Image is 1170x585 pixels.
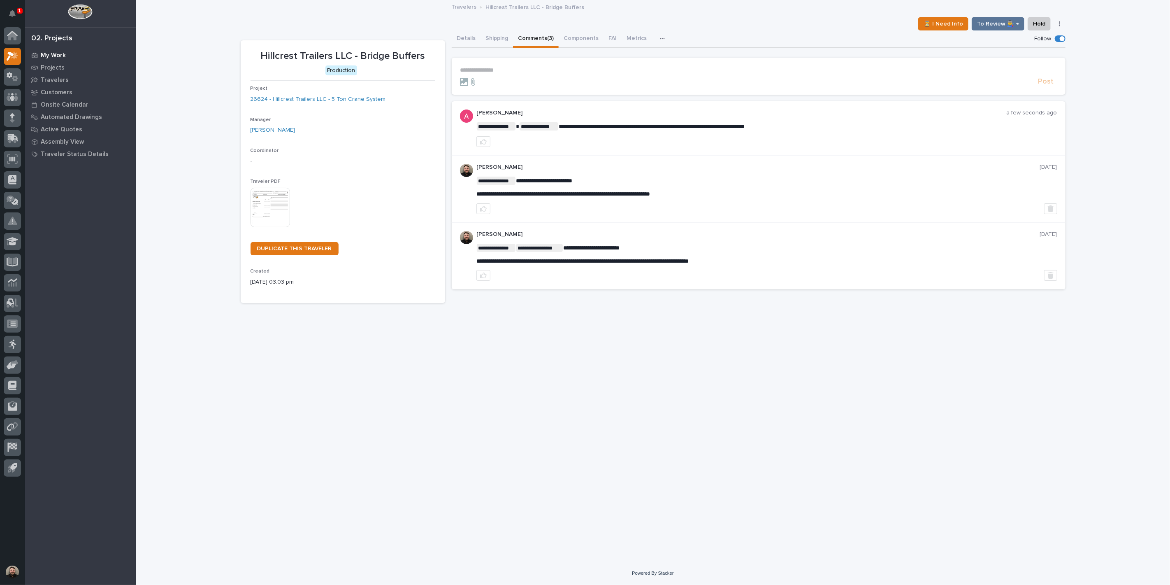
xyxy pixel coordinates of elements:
[4,5,21,22] button: Notifications
[604,30,622,48] button: FAI
[1040,164,1057,171] p: [DATE]
[451,2,476,11] a: Travelers
[977,19,1019,29] span: To Review 👨‍🏭 →
[251,50,435,62] p: Hillcrest Trailers LLC - Bridge Buffers
[251,269,270,274] span: Created
[25,61,136,74] a: Projects
[251,86,268,91] span: Project
[1038,77,1054,86] span: Post
[251,242,339,255] a: DUPLICATE THIS TRAVELER
[476,136,490,147] button: like this post
[25,148,136,160] a: Traveler Status Details
[251,117,271,122] span: Manager
[25,123,136,135] a: Active Quotes
[559,30,604,48] button: Components
[41,64,65,72] p: Projects
[918,17,968,30] button: ⏳ I Need Info
[25,86,136,98] a: Customers
[1033,19,1045,29] span: Hold
[924,19,963,29] span: ⏳ I Need Info
[68,4,92,19] img: Workspace Logo
[25,74,136,86] a: Travelers
[18,8,21,14] p: 1
[1035,77,1057,86] button: Post
[41,138,84,146] p: Assembly View
[1040,231,1057,238] p: [DATE]
[41,89,72,96] p: Customers
[10,10,21,23] div: Notifications1
[476,270,490,281] button: like this post
[41,101,88,109] p: Onsite Calendar
[251,95,386,104] a: 26624 - Hillcrest Trailers LLC - 5 Ton Crane System
[257,246,332,252] span: DUPLICATE THIS TRAVELER
[41,114,102,121] p: Automated Drawings
[460,231,473,244] img: ACg8ocLB2sBq07NhafZLDpfZztpbDqa4HYtD3rBf5LhdHf4k=s96-c
[632,571,673,576] a: Powered By Stacker
[251,126,295,135] a: [PERSON_NAME]
[513,30,559,48] button: Comments (3)
[41,151,109,158] p: Traveler Status Details
[476,164,1040,171] p: [PERSON_NAME]
[1044,270,1057,281] button: Delete post
[476,231,1040,238] p: [PERSON_NAME]
[476,110,1007,117] p: [PERSON_NAME]
[1035,35,1052,42] p: Follow
[1044,203,1057,214] button: Delete post
[325,65,357,76] div: Production
[1028,17,1051,30] button: Hold
[41,77,69,84] p: Travelers
[476,203,490,214] button: like this post
[25,98,136,111] a: Onsite Calendar
[251,157,435,165] p: -
[41,52,66,59] p: My Work
[4,564,21,581] button: users-avatar
[622,30,652,48] button: Metrics
[460,164,473,177] img: ACg8ocLB2sBq07NhafZLDpfZztpbDqa4HYtD3rBf5LhdHf4k=s96-c
[460,110,473,123] img: ACg8ocKcMZQ4tabbC1K-lsv7XHeQNnaFu4gsgPufzKnNmz0_a9aUSA=s96-c
[251,278,435,287] p: [DATE] 03:03 pm
[31,34,72,43] div: 02. Projects
[25,49,136,61] a: My Work
[485,2,584,11] p: Hillcrest Trailers LLC - Bridge Buffers
[972,17,1024,30] button: To Review 👨‍🏭 →
[25,135,136,148] a: Assembly View
[251,179,281,184] span: Traveler PDF
[251,148,279,153] span: Coordinator
[481,30,513,48] button: Shipping
[452,30,481,48] button: Details
[25,111,136,123] a: Automated Drawings
[1007,110,1057,117] p: a few seconds ago
[41,126,82,133] p: Active Quotes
